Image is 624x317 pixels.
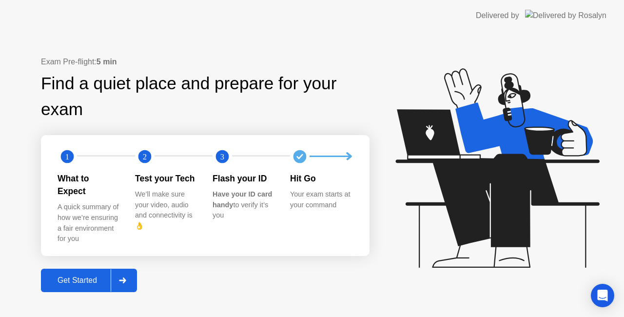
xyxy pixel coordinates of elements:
div: Flash your ID [213,172,274,185]
text: 2 [143,152,147,161]
div: Test your Tech [135,172,197,185]
div: We’ll make sure your video, audio and connectivity is 👌 [135,189,197,231]
b: 5 min [97,58,117,66]
div: Open Intercom Messenger [591,284,614,307]
div: Find a quiet place and prepare for your exam [41,71,370,122]
div: A quick summary of how we’re ensuring a fair environment for you [58,202,119,244]
text: 1 [65,152,69,161]
div: Hit Go [290,172,352,185]
img: Delivered by Rosalyn [525,10,606,21]
b: Have your ID card handy [213,190,272,209]
text: 3 [220,152,224,161]
div: Your exam starts at your command [290,189,352,210]
button: Get Started [41,269,137,292]
div: What to Expect [58,172,119,198]
div: to verify it’s you [213,189,274,221]
div: Exam Pre-flight: [41,56,370,68]
div: Delivered by [476,10,519,21]
div: Get Started [44,276,111,285]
